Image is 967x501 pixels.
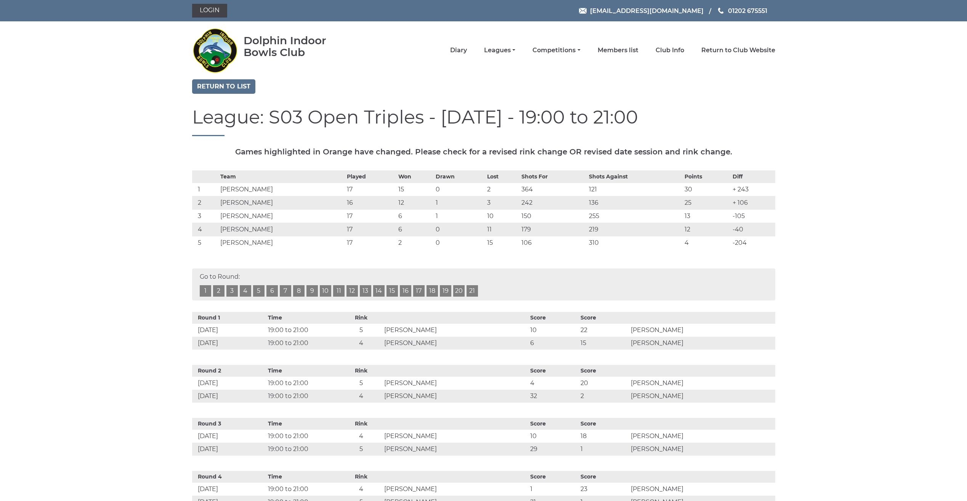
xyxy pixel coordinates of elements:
[340,483,382,496] td: 4
[629,390,775,403] td: [PERSON_NAME]
[192,236,219,249] td: 5
[434,183,485,196] td: 0
[192,483,266,496] td: [DATE]
[218,236,345,249] td: [PERSON_NAME]
[629,483,775,496] td: [PERSON_NAME]
[683,170,731,183] th: Points
[683,209,731,223] td: 13
[520,196,587,209] td: 242
[450,46,467,55] a: Diary
[528,324,579,337] td: 10
[396,223,434,236] td: 6
[528,483,579,496] td: 1
[528,471,579,483] th: Score
[484,46,515,55] a: Leagues
[579,312,629,324] th: Score
[382,337,528,350] td: [PERSON_NAME]
[434,223,485,236] td: 0
[382,483,528,496] td: [PERSON_NAME]
[266,312,340,324] th: Time
[629,430,775,443] td: [PERSON_NAME]
[244,35,351,58] div: Dolphin Indoor Bowls Club
[320,285,331,297] a: 10
[382,377,528,390] td: [PERSON_NAME]
[717,6,767,16] a: Phone us 01202 675551
[728,7,767,14] span: 01202 675551
[293,285,305,297] a: 8
[266,324,340,337] td: 19:00 to 21:00
[629,324,775,337] td: [PERSON_NAME]
[340,312,382,324] th: Rink
[333,285,345,297] a: 11
[266,377,340,390] td: 19:00 to 21:00
[192,196,219,209] td: 2
[360,285,371,297] a: 13
[192,24,238,77] img: Dolphin Indoor Bowls Club
[345,183,396,196] td: 17
[340,365,382,377] th: Rink
[579,430,629,443] td: 18
[192,4,227,18] a: Login
[340,324,382,337] td: 5
[396,236,434,249] td: 2
[528,430,579,443] td: 10
[346,285,358,297] a: 12
[440,285,451,297] a: 19
[345,196,396,209] td: 16
[731,196,775,209] td: + 106
[434,196,485,209] td: 1
[226,285,238,297] a: 3
[192,365,266,377] th: Round 2
[590,7,704,14] span: [EMAIL_ADDRESS][DOMAIN_NAME]
[386,285,398,297] a: 15
[731,170,775,183] th: Diff
[731,183,775,196] td: + 243
[396,183,434,196] td: 15
[192,312,266,324] th: Round 1
[382,430,528,443] td: [PERSON_NAME]
[413,285,425,297] a: 17
[396,196,434,209] td: 12
[656,46,684,55] a: Club Info
[218,196,345,209] td: [PERSON_NAME]
[213,285,225,297] a: 2
[453,285,465,297] a: 20
[266,390,340,403] td: 19:00 to 21:00
[683,196,731,209] td: 25
[532,46,580,55] a: Competitions
[528,312,579,324] th: Score
[528,365,579,377] th: Score
[218,223,345,236] td: [PERSON_NAME]
[192,324,266,337] td: [DATE]
[683,236,731,249] td: 4
[340,418,382,430] th: Rink
[629,377,775,390] td: [PERSON_NAME]
[192,107,775,136] h1: League: S03 Open Triples - [DATE] - 19:00 to 21:00
[266,365,340,377] th: Time
[485,236,520,249] td: 15
[192,148,775,156] h5: Games highlighted in Orange have changed. Please check for a revised rink change OR revised date ...
[434,170,485,183] th: Drawn
[701,46,775,55] a: Return to Club Website
[266,430,340,443] td: 19:00 to 21:00
[340,390,382,403] td: 4
[579,6,704,16] a: Email [EMAIL_ADDRESS][DOMAIN_NAME]
[528,418,579,430] th: Score
[373,285,385,297] a: 14
[266,418,340,430] th: Time
[520,236,587,249] td: 106
[587,170,683,183] th: Shots Against
[200,285,211,297] a: 1
[192,183,219,196] td: 1
[382,443,528,456] td: [PERSON_NAME]
[579,337,629,350] td: 15
[345,223,396,236] td: 17
[683,223,731,236] td: 12
[579,483,629,496] td: 23
[345,209,396,223] td: 17
[340,377,382,390] td: 5
[266,337,340,350] td: 19:00 to 21:00
[629,337,775,350] td: [PERSON_NAME]
[579,324,629,337] td: 22
[485,183,520,196] td: 2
